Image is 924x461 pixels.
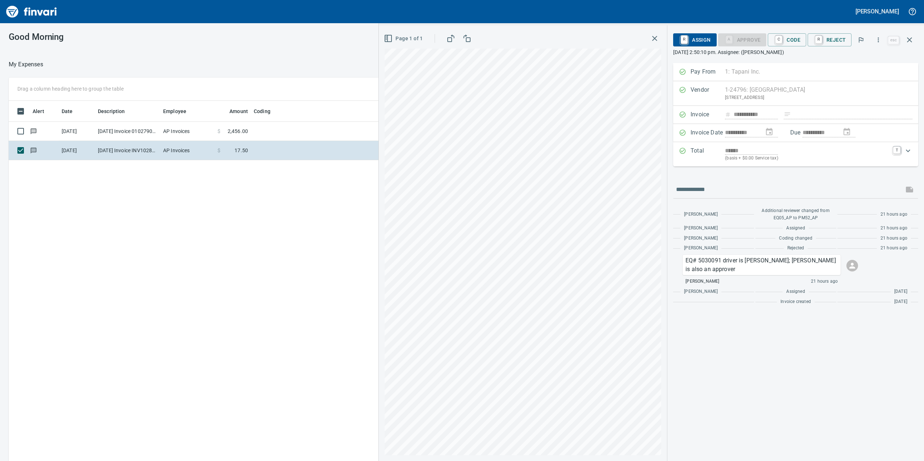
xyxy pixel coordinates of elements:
[691,146,725,162] p: Total
[774,34,800,46] span: Code
[673,49,918,56] p: [DATE] 2:50:10 pm. Assignee: ([PERSON_NAME])
[59,122,95,141] td: [DATE]
[787,245,804,252] span: Rejected
[235,147,248,154] span: 17.50
[160,141,215,160] td: AP Invoices
[780,298,811,306] span: Invoice created
[685,256,838,274] p: EQ# 5030091 driver is [PERSON_NAME]; [PERSON_NAME] is also an approver
[815,36,822,43] a: R
[894,298,907,306] span: [DATE]
[217,147,220,154] span: $
[163,107,196,116] span: Employee
[881,211,907,218] span: 21 hours ago
[786,288,805,295] span: Assigned
[673,33,716,46] button: RAssign
[62,107,73,116] span: Date
[811,278,838,285] span: 21 hours ago
[98,107,125,116] span: Description
[254,107,280,116] span: Coding
[768,33,806,46] button: CCode
[30,148,37,153] span: Has messages
[163,107,186,116] span: Employee
[779,235,812,242] span: Coding changed
[881,235,907,242] span: 21 hours ago
[9,32,239,42] h3: Good Morning
[59,141,95,160] td: [DATE]
[886,31,918,49] span: Close invoice
[98,107,134,116] span: Description
[254,107,270,116] span: Coding
[888,36,899,44] a: esc
[808,33,852,46] button: RReject
[220,107,248,116] span: Amount
[679,34,710,46] span: Assign
[4,3,59,20] img: Finvari
[9,60,43,69] nav: breadcrumb
[385,34,423,43] span: Page 1 of 1
[684,225,718,232] span: [PERSON_NAME]
[229,107,248,116] span: Amount
[813,34,846,46] span: Reject
[854,6,901,17] button: [PERSON_NAME]
[881,245,907,252] span: 21 hours ago
[62,107,82,116] span: Date
[684,245,718,252] span: [PERSON_NAME]
[725,155,889,162] p: (basis + $0.00 Service tax)
[228,128,248,135] span: 2,456.00
[9,60,43,69] p: My Expenses
[382,32,426,45] button: Page 1 of 1
[685,278,719,285] span: [PERSON_NAME]
[217,128,220,135] span: $
[855,8,899,15] h5: [PERSON_NAME]
[853,32,869,48] button: Flag
[30,129,37,133] span: Has messages
[786,225,805,232] span: Assigned
[673,142,918,166] div: Expand
[759,207,833,222] span: Additional reviewer changed from EQ05_AP to PM52_AP
[681,36,688,43] a: R
[684,235,718,242] span: [PERSON_NAME]
[95,122,160,141] td: [DATE] Invoice 010279005 from Oldcastle Precast Inc. (1-11232)
[775,36,782,43] a: C
[684,288,718,295] span: [PERSON_NAME]
[718,36,767,42] div: Coding Required
[684,211,718,218] span: [PERSON_NAME]
[893,146,900,154] a: T
[894,288,907,295] span: [DATE]
[881,225,907,232] span: 21 hours ago
[870,32,886,48] button: More
[33,107,54,116] span: Alert
[95,141,160,160] td: [DATE] Invoice INV10289885 from [GEOGRAPHIC_DATA] (1-24796)
[160,122,215,141] td: AP Invoices
[901,181,918,198] span: This records your message into the invoice and notifies anyone mentioned
[17,85,124,92] p: Drag a column heading here to group the table
[33,107,44,116] span: Alert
